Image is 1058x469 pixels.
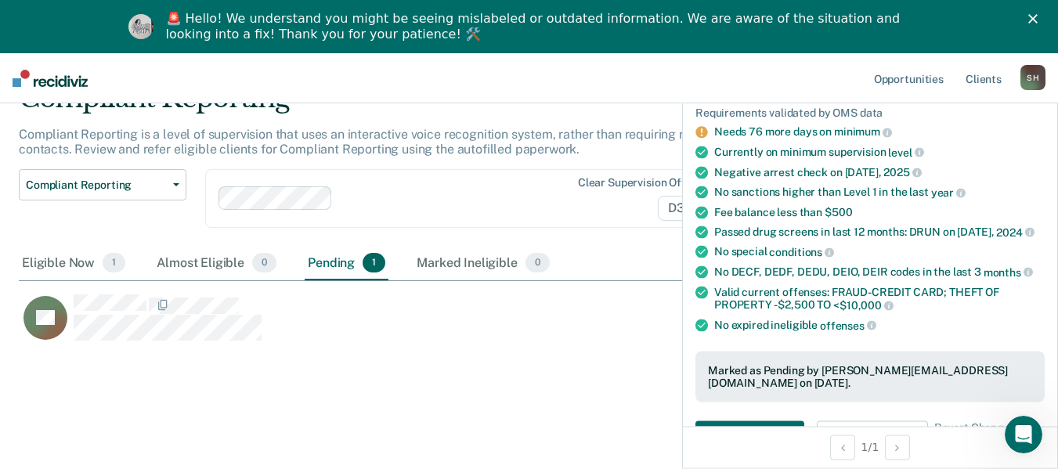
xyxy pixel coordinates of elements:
div: No expired ineligible [714,318,1045,332]
span: level [888,146,923,158]
div: Clear supervision officers [578,176,711,189]
div: Marked Ineligible [413,247,553,281]
div: Marked as Pending by [PERSON_NAME][EMAIL_ADDRESS][DOMAIN_NAME] on [DATE]. [708,363,1032,390]
span: 0 [252,253,276,273]
span: 0 [525,253,550,273]
button: Next Opportunity [885,435,910,460]
button: Update status [817,421,927,453]
button: Previous Opportunity [830,435,855,460]
div: S H [1020,65,1045,90]
div: Requirements validated by OMS data [695,106,1045,119]
div: CaseloadOpportunityCell-00669326 [19,294,912,356]
div: No sanctions higher than Level 1 in the last [714,186,1045,200]
div: Eligible Now [19,247,128,281]
div: Fee balance less than [714,205,1045,218]
div: Close [1028,14,1044,23]
div: Currently on minimum supervision [714,145,1045,159]
div: Almost Eligible [153,247,280,281]
a: Opportunities [871,53,947,103]
span: 2024 [996,225,1034,238]
span: months [984,265,1033,278]
span: Compliant Reporting [26,179,167,192]
div: 1 / 1 [683,426,1057,467]
span: 1 [103,253,125,273]
span: year [931,186,966,198]
button: Auto-fill referral [695,421,804,453]
span: D30 [658,196,714,221]
span: 2025 [883,166,921,179]
div: Negative arrest check on [DATE], [714,165,1045,179]
span: <$10,000 [833,299,894,312]
iframe: Intercom live chat [1005,416,1042,453]
a: Needs 76 more days on minimum [714,126,880,139]
span: $500 [825,205,852,218]
img: Profile image for Kim [128,14,153,39]
div: 🚨 Hello! We understand you might be seeing mislabeled or outdated information. We are aware of th... [166,11,905,42]
div: No DECF, DEDF, DEDU, DEIO, DEIR codes in the last 3 [714,265,1045,279]
span: 1 [363,253,385,273]
p: Compliant Reporting is a level of supervision that uses an interactive voice recognition system, ... [19,127,795,157]
a: Navigate to form link [695,421,811,453]
a: Clients [962,53,1005,103]
div: Pending [305,247,388,281]
span: offenses [820,319,876,331]
div: Valid current offenses: FRAUD-CREDIT CARD; THEFT OF PROPERTY - $2,500 TO [714,285,1045,312]
div: Passed drug screens in last 12 months: DRUN on [DATE], [714,225,1045,239]
span: conditions [769,246,833,258]
img: Recidiviz [13,70,88,87]
div: No special [714,245,1045,259]
span: Revert Changes [934,421,1016,453]
div: Compliant Reporting [19,82,812,127]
